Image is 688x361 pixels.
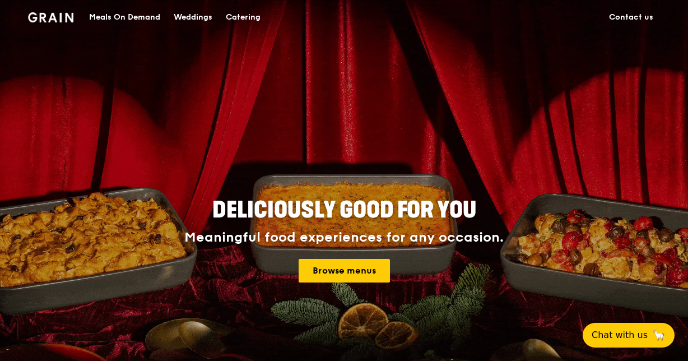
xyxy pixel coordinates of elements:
a: Catering [219,1,267,34]
span: Chat with us [592,328,648,342]
div: Catering [226,1,261,34]
div: Weddings [174,1,212,34]
a: Browse menus [299,259,390,283]
span: 🦙 [652,328,666,342]
button: Chat with us🦙 [583,323,675,348]
a: Contact us [602,1,660,34]
div: Meals On Demand [89,1,160,34]
a: Weddings [167,1,219,34]
img: Grain [28,12,73,22]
